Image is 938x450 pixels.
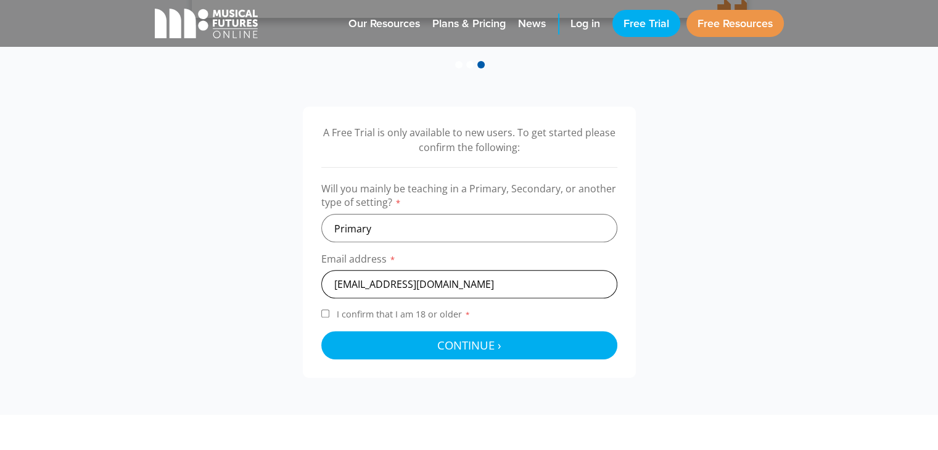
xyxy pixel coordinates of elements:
[432,15,506,32] span: Plans & Pricing
[570,15,600,32] span: Log in
[612,10,680,37] a: Free Trial
[321,331,617,359] button: Continue ›
[348,15,420,32] span: Our Resources
[334,308,473,320] span: I confirm that I am 18 or older
[321,252,617,270] label: Email address
[321,182,617,214] label: Will you mainly be teaching in a Primary, Secondary, or another type of setting?
[437,337,501,353] span: Continue ›
[686,10,784,37] a: Free Resources
[518,15,546,32] span: News
[321,309,329,317] input: I confirm that I am 18 or older*
[321,125,617,155] p: A Free Trial is only available to new users. To get started please confirm the following:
